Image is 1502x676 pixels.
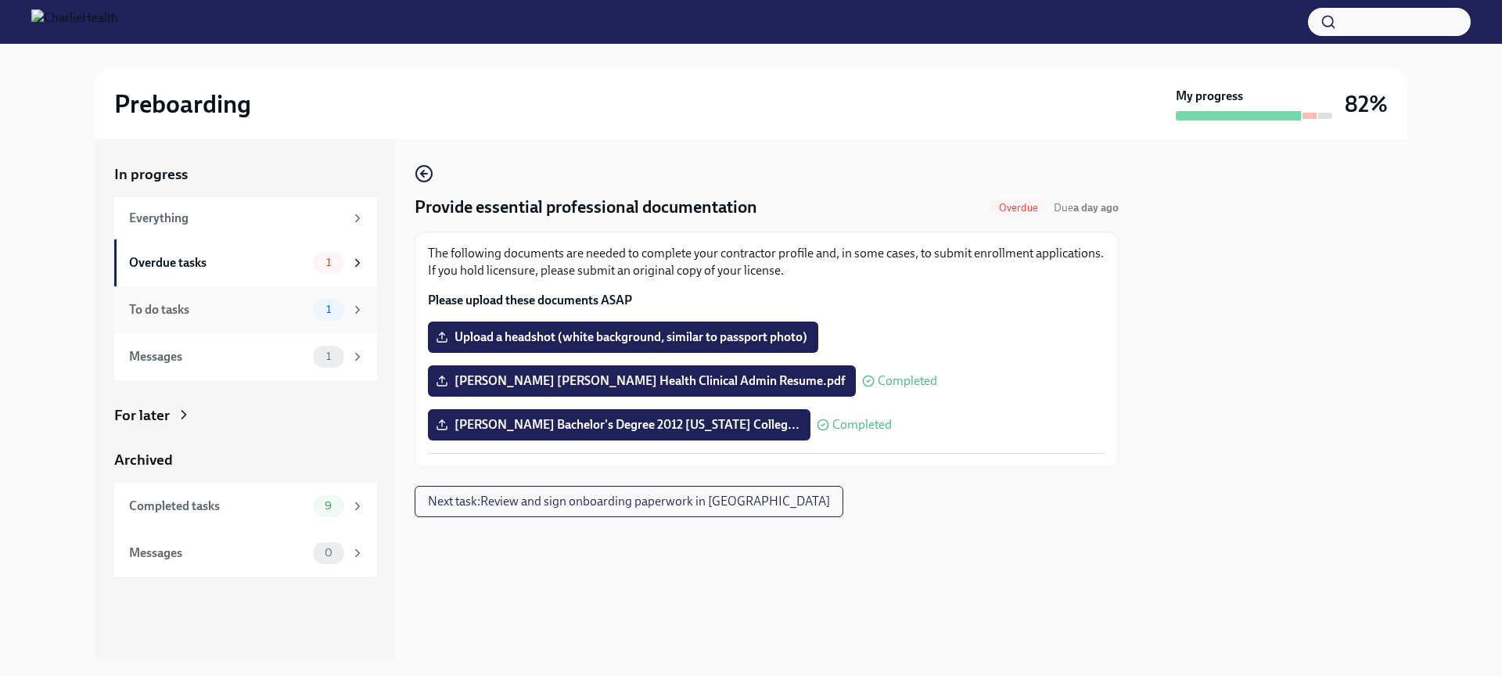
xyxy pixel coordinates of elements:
[114,239,377,286] a: Overdue tasks1
[1345,90,1388,118] h3: 82%
[428,293,632,307] strong: Please upload these documents ASAP
[315,500,341,512] span: 9
[114,405,377,426] a: For later
[114,530,377,577] a: Messages0
[1073,201,1119,214] strong: a day ago
[129,348,307,365] div: Messages
[428,365,856,397] label: [PERSON_NAME] [PERSON_NAME] Health Clinical Admin Resume.pdf
[878,375,937,387] span: Completed
[415,486,843,517] button: Next task:Review and sign onboarding paperwork in [GEOGRAPHIC_DATA]
[114,197,377,239] a: Everything
[129,545,307,562] div: Messages
[317,351,340,362] span: 1
[439,373,845,389] span: [PERSON_NAME] [PERSON_NAME] Health Clinical Admin Resume.pdf
[114,405,170,426] div: For later
[114,286,377,333] a: To do tasks1
[129,254,307,271] div: Overdue tasks
[114,333,377,380] a: Messages1
[129,210,344,227] div: Everything
[129,498,307,515] div: Completed tasks
[114,164,377,185] a: In progress
[1176,88,1243,105] strong: My progress
[114,483,377,530] a: Completed tasks9
[31,9,118,34] img: CharlieHealth
[1054,200,1119,215] span: August 10th, 2025 08:00
[428,409,810,440] label: [PERSON_NAME] Bachelor's Degree 2012 [US_STATE] Colleg...
[990,202,1047,214] span: Overdue
[114,88,251,120] h2: Preboarding
[428,494,830,509] span: Next task : Review and sign onboarding paperwork in [GEOGRAPHIC_DATA]
[129,301,307,318] div: To do tasks
[428,245,1105,279] p: The following documents are needed to complete your contractor profile and, in some cases, to sub...
[317,257,340,268] span: 1
[114,450,377,470] a: Archived
[439,417,800,433] span: [PERSON_NAME] Bachelor's Degree 2012 [US_STATE] Colleg...
[315,547,342,559] span: 0
[428,322,818,353] label: Upload a headshot (white background, similar to passport photo)
[415,196,757,219] h4: Provide essential professional documentation
[439,329,807,345] span: Upload a headshot (white background, similar to passport photo)
[317,304,340,315] span: 1
[1054,201,1119,214] span: Due
[832,419,892,431] span: Completed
